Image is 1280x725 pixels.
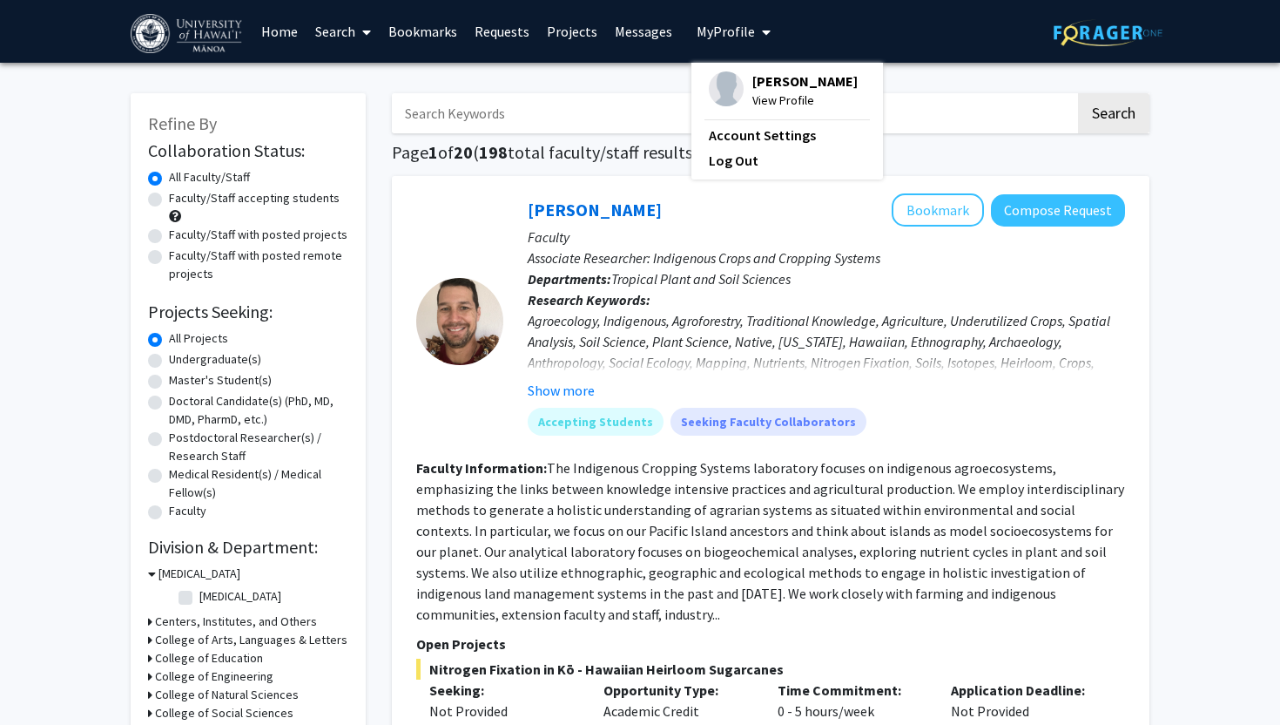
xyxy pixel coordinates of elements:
label: Faculty [169,502,206,520]
span: Refine By [148,112,217,134]
mat-chip: Seeking Faculty Collaborators [670,408,866,436]
span: Tropical Plant and Soil Sciences [611,270,791,288]
a: Home [253,1,307,62]
fg-read-more: The Indigenous Cropping Systems laboratory focuses on indigenous agroecosystems, emphasizing the ... [416,459,1124,623]
h2: Collaboration Status: [148,140,348,161]
label: Doctoral Candidate(s) (PhD, MD, DMD, PharmD, etc.) [169,392,348,429]
div: Profile Picture[PERSON_NAME]View Profile [709,71,858,110]
h1: Page of ( total faculty/staff results) [392,142,1149,163]
label: All Faculty/Staff [169,168,250,186]
button: Search [1078,93,1149,133]
span: View Profile [752,91,858,110]
p: Time Commitment: [778,680,926,701]
button: Show more [528,380,595,401]
h3: College of Natural Sciences [155,686,299,704]
b: Faculty Information: [416,459,547,477]
p: Seeking: [429,680,577,701]
a: Account Settings [709,125,866,146]
label: [MEDICAL_DATA] [199,587,281,606]
label: Medical Resident(s) / Medical Fellow(s) [169,465,348,502]
a: Messages [606,1,681,62]
h3: College of Arts, Languages & Letters [155,631,347,649]
p: Associate Researcher: Indigenous Crops and Cropping Systems [528,247,1125,268]
div: Not Provided [938,680,1112,722]
p: Open Projects [416,634,1125,654]
h3: Centers, Institutes, and Others [155,613,317,631]
h3: College of Education [155,649,263,667]
mat-chip: Accepting Students [528,408,664,436]
button: Compose Request to Noa Lincoln [991,194,1125,227]
b: Departments: [528,270,611,288]
input: Search Keywords [392,93,1075,133]
p: Opportunity Type: [603,680,751,701]
a: Projects [538,1,606,62]
iframe: Chat [13,647,74,712]
a: Log Out [709,150,866,171]
b: Research Keywords: [528,291,650,308]
a: Search [307,1,380,62]
h3: College of Engineering [155,667,273,686]
h3: [MEDICAL_DATA] [158,565,240,583]
h3: College of Social Sciences [155,704,293,722]
a: [PERSON_NAME] [528,199,662,220]
div: 0 - 5 hours/week [765,680,939,722]
label: Postdoctoral Researcher(s) / Research Staff [169,429,348,465]
span: 20 [454,141,473,163]
h2: Division & Department: [148,537,348,558]
span: Nitrogen Fixation in Kō - Hawaiian Heirloom Sugarcanes [416,659,1125,680]
div: Not Provided [429,701,577,722]
label: Undergraduate(s) [169,350,261,369]
label: Faculty/Staff with posted remote projects [169,247,348,283]
img: University of Hawaiʻi at Mānoa Logo [131,14,246,53]
label: All Projects [169,329,228,348]
p: Application Deadline: [951,680,1099,701]
button: Add Noa Lincoln to Bookmarks [892,193,984,227]
div: Academic Credit [590,680,765,722]
img: ForagerOne Logo [1054,19,1162,46]
a: Bookmarks [380,1,466,62]
img: Profile Picture [709,71,744,106]
span: 1 [428,141,438,163]
label: Faculty/Staff accepting students [169,189,340,207]
span: 198 [479,141,508,163]
label: Master's Student(s) [169,371,272,390]
div: Agroecology, Indigenous, Agroforestry, Traditional Knowledge, Agriculture, Underutilized Crops, S... [528,310,1125,394]
span: [PERSON_NAME] [752,71,858,91]
a: Requests [466,1,538,62]
label: Faculty/Staff with posted projects [169,226,347,244]
h2: Projects Seeking: [148,302,348,322]
span: My Profile [697,23,755,40]
p: Faculty [528,227,1125,247]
